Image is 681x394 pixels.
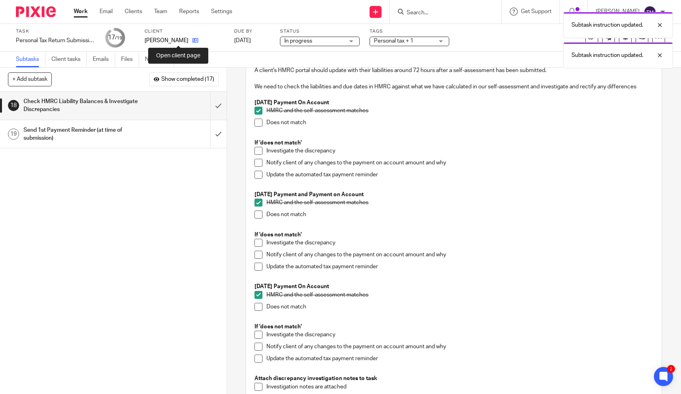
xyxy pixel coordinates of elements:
[16,37,96,45] div: Personal Tax Return Submission - Monthly Ltd Co Directors (fee to be charged)
[266,343,653,351] p: Notify client of any changes to the payment on account amount and why
[254,192,364,197] strong: [DATE] Payment and Payment on Account
[266,263,653,271] p: Update the automated tax payment reminder
[266,171,653,179] p: Update the automated tax payment reminder
[145,37,188,45] p: [PERSON_NAME]
[74,8,88,16] a: Work
[254,232,302,238] strong: If 'does not match'
[667,365,675,373] div: 2
[108,33,122,42] div: 17
[571,51,643,59] p: Subtask instruction updated.
[266,383,653,391] p: Investigation notes are attached
[179,8,199,16] a: Reports
[266,199,653,207] p: HMRC and the self-assessment matches
[280,28,360,35] label: Status
[23,96,143,116] h1: Check HMRC Liability Balances & Investigate Discrepancies
[266,355,653,363] p: Update the automated tax payment reminder
[234,38,251,43] span: [DATE]
[266,251,653,259] p: Notify client of any changes to the payment on account amount and why
[644,6,656,18] img: svg%3E
[284,38,312,44] span: In progress
[254,376,377,381] strong: Attach discrepancy investigation notes to task
[93,52,115,67] a: Emails
[254,324,302,330] strong: If 'does not match'
[8,72,52,86] button: + Add subtask
[266,291,653,299] p: HMRC and the self-assessment matches
[180,52,211,67] a: Audit logs
[16,28,96,35] label: Task
[145,52,174,67] a: Notes (0)
[100,8,113,16] a: Email
[266,147,653,155] p: Investigate the discrepancy
[145,28,224,35] label: Client
[125,8,142,16] a: Clients
[266,159,653,167] p: Notify client of any changes to the payment on account amount and why
[254,66,653,74] p: A client's HMRC portal should update with their liabilities around 72 hours after a self-assessme...
[254,284,329,289] strong: [DATE] Payment On Account
[211,8,232,16] a: Settings
[254,83,653,91] p: We need to check the liabilities and due dates in HMRC against what we have calculated in our sel...
[234,28,270,35] label: Due by
[51,52,87,67] a: Client tasks
[571,21,643,29] p: Subtask instruction updated.
[266,107,653,115] p: HMRC and the self-assessment matches
[266,303,653,311] p: Does not match
[266,119,653,127] p: Does not match
[121,52,139,67] a: Files
[254,140,302,146] strong: If 'does not match'
[16,52,45,67] a: Subtasks
[266,239,653,247] p: Investigate the discrepancy
[161,76,214,83] span: Show completed (17)
[266,331,653,339] p: Investigate the discrepancy
[266,211,653,218] p: Does not match
[8,129,19,140] div: 19
[154,8,167,16] a: Team
[16,6,56,17] img: Pixie
[8,100,19,111] div: 18
[115,36,122,40] small: /19
[149,72,219,86] button: Show completed (17)
[23,124,143,144] h1: Send 1st Payment Reminder (at time of submission)
[254,100,329,105] strong: [DATE] Payment On Account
